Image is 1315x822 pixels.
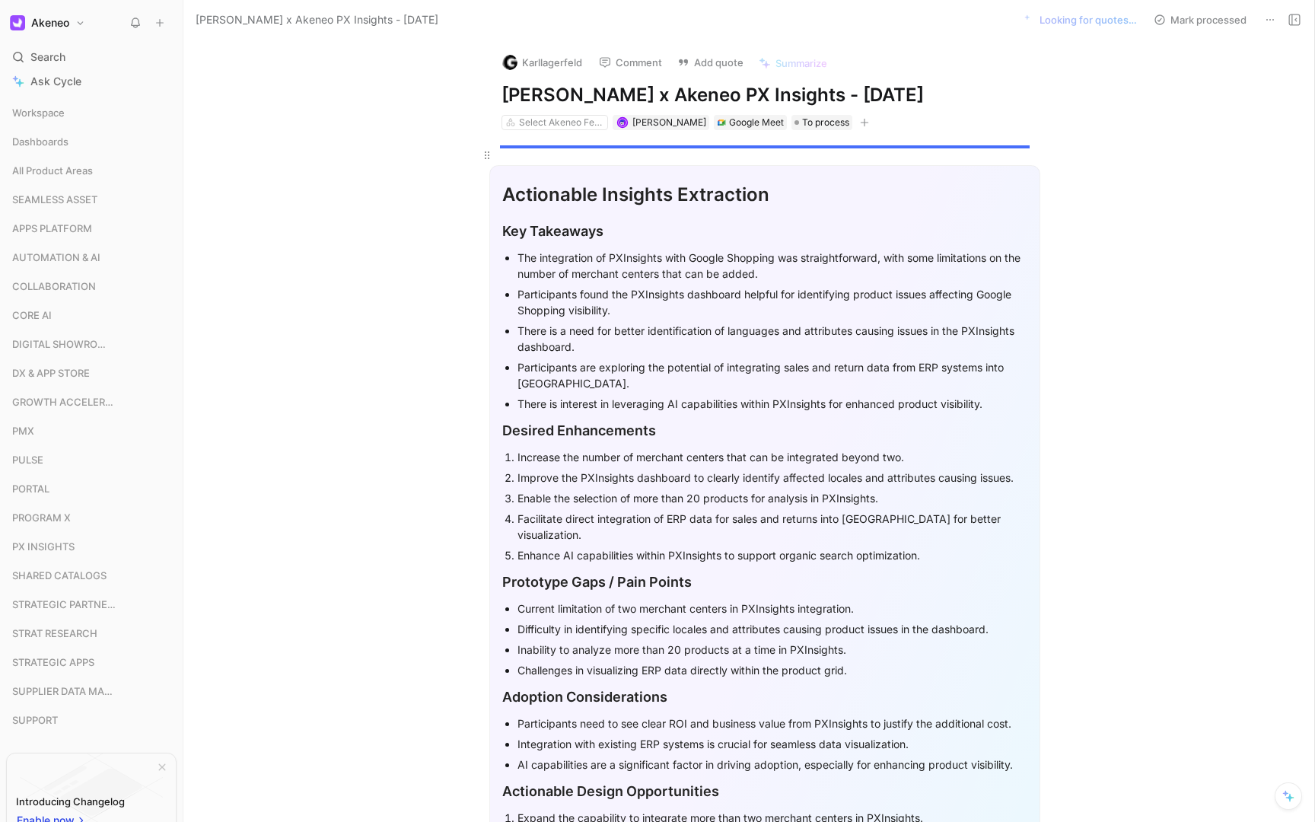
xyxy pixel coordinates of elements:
[12,568,107,583] span: SHARED CATALOGS
[12,250,100,265] span: AUTOMATION & AI
[517,511,1027,543] div: Facilitate direct integration of ERP data for sales and returns into [GEOGRAPHIC_DATA] for better...
[502,781,1027,801] div: Actionable Design Opportunities
[6,680,177,703] div: SUPPLIER DATA MANAGER
[502,572,1027,592] div: Prototype Gaps / Pain Points
[12,481,49,496] span: PORTAL
[517,470,1027,486] div: Improve the PXInsights dashboard to clearly identify affected locales and attributes causing issues.
[802,115,849,130] span: To process
[517,250,1027,282] div: The integration of PXInsights with Google Shopping was straightforward, with some limitations on ...
[517,490,1027,506] div: Enable the selection of more than 20 products for analysis in PXInsights.
[6,362,177,389] div: DX & APP STORE
[6,304,177,331] div: CORE AI
[12,655,94,670] span: STRATEGIC APPS
[502,687,1027,707] div: Adoption Considerations
[12,452,43,467] span: PULSE
[517,736,1027,752] div: Integration with existing ERP systems is crucial for seamless data visualization.
[6,680,177,707] div: SUPPLIER DATA MANAGER
[6,651,177,674] div: STRATEGIC APPS
[12,307,52,323] span: CORE AI
[12,134,68,149] span: Dashboards
[6,419,177,447] div: PMX
[1017,9,1144,30] button: Looking for quotes…
[502,420,1027,441] div: Desired Enhancements
[6,333,177,360] div: DIGITAL SHOWROOM
[30,72,81,91] span: Ask Cycle
[6,70,177,93] a: Ask Cycle
[6,448,177,471] div: PULSE
[6,593,177,616] div: STRATEGIC PARTNERSHIP
[30,48,65,66] span: Search
[519,115,604,130] div: Select Akeneo Features
[502,181,1027,209] div: Actionable Insights Extraction
[6,448,177,476] div: PULSE
[12,336,113,352] span: DIGITAL SHOWROOM
[12,597,118,612] span: STRATEGIC PARTNERSHIP
[6,709,177,731] div: SUPPORT
[12,163,93,178] span: All Product Areas
[6,622,177,649] div: STRAT RESEARCH
[6,419,177,442] div: PMX
[6,159,177,186] div: All Product Areas
[12,712,58,728] span: SUPPORT
[517,323,1027,355] div: There is a need for better identification of languages and attributes causing issues in the PXIns...
[6,12,89,33] button: AkeneoAkeneo
[12,683,118,699] span: SUPPLIER DATA MANAGER
[6,593,177,620] div: STRATEGIC PARTNERSHIP
[6,564,177,591] div: SHARED CATALOGS
[502,55,517,70] img: logo
[6,101,177,124] div: Workspace
[6,506,177,529] div: PROGRAM X
[16,792,125,811] div: Introducing Changelog
[517,449,1027,465] div: Increase the number of merchant centers that can be integrated beyond two.
[791,115,852,130] div: To process
[632,116,706,128] span: [PERSON_NAME]
[517,359,1027,391] div: Participants are exploring the potential of integrating sales and return data from ERP systems in...
[729,115,784,130] div: Google Meet
[31,16,69,30] h1: Akeneo
[1147,9,1253,30] button: Mark processed
[502,221,1027,241] div: Key Takeaways
[12,423,34,438] span: PMX
[6,246,177,269] div: AUTOMATION & AI
[6,362,177,384] div: DX & APP STORE
[6,46,177,68] div: Search
[6,535,177,562] div: PX INSIGHTS
[6,304,177,327] div: CORE AI
[517,396,1027,412] div: There is interest in leveraging AI capabilities within PXInsights for enhanced product visibility.
[517,601,1027,616] div: Current limitation of two merchant centers in PXInsights integration.
[6,159,177,182] div: All Product Areas
[12,626,97,641] span: STRAT RESEARCH
[6,477,177,500] div: PORTAL
[517,286,1027,318] div: Participants found the PXInsights dashboard helpful for identifying product issues affecting Goog...
[517,621,1027,637] div: Difficulty in identifying specific locales and attributes causing product issues in the dashboard.
[6,390,177,413] div: GROWTH ACCELERATION
[6,217,177,240] div: APPS PLATFORM
[6,535,177,558] div: PX INSIGHTS
[517,757,1027,773] div: AI capabilities are a significant factor in driving adoption, especially for enhancing product vi...
[6,275,177,298] div: COLLABORATION
[12,105,65,120] span: Workspace
[6,275,177,302] div: COLLABORATION
[6,130,177,153] div: Dashboards
[10,15,25,30] img: Akeneo
[6,188,177,215] div: SEAMLESS ASSET
[517,642,1027,658] div: Inability to analyze more than 20 products at a time in PXInsights.
[6,130,177,158] div: Dashboards
[517,662,1027,678] div: Challenges in visualizing ERP data directly within the product grid.
[12,221,92,236] span: APPS PLATFORM
[752,53,834,74] button: Summarize
[12,539,75,554] span: PX INSIGHTS
[6,333,177,355] div: DIGITAL SHOWROOM
[6,622,177,645] div: STRAT RESEARCH
[6,390,177,418] div: GROWTH ACCELERATION
[6,477,177,505] div: PORTAL
[618,118,626,126] img: avatar
[6,217,177,244] div: APPS PLATFORM
[196,11,438,29] span: [PERSON_NAME] x Akeneo PX Insights - [DATE]
[6,506,177,534] div: PROGRAM X
[6,246,177,273] div: AUTOMATION & AI
[6,651,177,678] div: STRATEGIC APPS
[517,547,1027,563] div: Enhance AI capabilities within PXInsights to support organic search optimization.
[6,564,177,587] div: SHARED CATALOGS
[670,52,750,73] button: Add quote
